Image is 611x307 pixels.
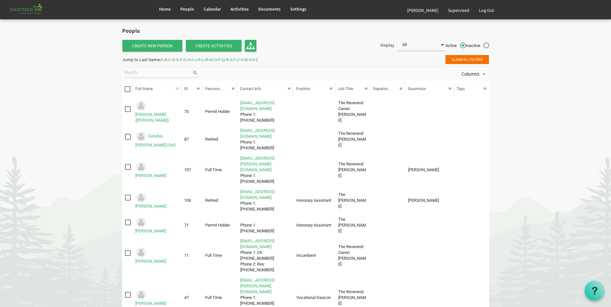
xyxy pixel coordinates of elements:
[237,154,293,186] td: case.peter@gmail.comPhone 1: 613-766-1683 is template cell column header Contact Info
[240,128,274,139] a: [EMAIL_ADDRESS][DOMAIN_NAME]
[454,188,489,213] td: column header Tags
[461,67,488,80] div: Columns
[181,154,202,186] td: 107 column header ID
[135,247,147,258] img: Could not locate image
[380,42,395,48] span: Display
[454,126,489,152] td: column header Tags
[405,154,454,186] td: Michael, Douglas column header Supervisor
[240,238,274,249] a: [EMAIL_ADDRESS][DOMAIN_NAME]
[192,69,198,76] span: search
[240,156,274,172] a: [EMAIL_ADDRESS][PERSON_NAME][DOMAIN_NAME]
[180,57,182,62] span: F
[165,57,167,62] span: B
[202,154,237,186] td: Full Time column header Personnel Type
[237,237,293,274] td: achisholm@ontario.anglican.caPhone 1: Ch: 613-548-7254Phone 2: Res: 613-507-7989 is template cell...
[168,57,171,62] span: C
[161,57,163,62] span: A
[122,237,133,274] td: checkbox
[135,134,176,148] a: Caradus, [PERSON_NAME] (Sel)
[244,57,248,62] span: W
[132,99,181,125] td: Capon, Anthony (Tony) is template cell column header Full Name
[249,57,252,62] span: X
[204,6,221,12] span: Calendar
[181,126,202,152] td: 87 column header ID
[258,6,281,12] span: Documents
[135,87,153,91] span: Full Name
[402,1,443,19] a: [PERSON_NAME]
[445,43,466,49] span: Active
[230,57,232,62] span: S
[188,57,191,62] span: H
[222,57,225,62] span: Q
[123,67,199,80] div: Search
[177,57,179,62] span: E
[241,57,243,62] span: V
[202,99,237,125] td: Permit Holder column header Personnel Type
[408,87,426,91] span: Supervisor
[296,87,310,91] span: Position
[240,87,261,91] span: Contact Info
[135,217,147,228] img: Could not locate image
[237,188,293,213] td: mcaswell2@cogeco.caPhone 1: 613-389-1070 is template cell column header Contact Info
[202,126,237,152] td: Retired column header Personnel Type
[214,57,217,62] span: O
[443,1,474,19] a: Supervised
[370,215,405,235] td: column header Departments
[256,57,258,62] span: Z
[405,215,454,235] td: column header Supervisor
[370,154,405,186] td: column header Departments
[122,154,133,186] td: checkbox
[135,161,147,173] img: Could not locate image
[135,192,147,203] img: Could not locate image
[195,57,197,62] span: J
[335,154,370,186] td: The Reverend Canon Peter column header Job Title
[461,70,488,78] button: Columns
[122,99,133,125] td: checkbox
[184,87,188,91] span: ID
[405,188,454,213] td: Michael, Douglas column header Supervisor
[135,289,147,301] img: Could not locate image
[135,301,166,306] a: [PERSON_NAME]
[233,57,235,62] span: T
[454,237,489,274] td: column header Tags
[237,215,293,235] td: Phone 1: 613-659-3279 is template cell column header Contact Info
[466,43,489,49] span: Inactive
[373,87,395,91] span: Departments
[202,237,237,274] td: Full Time column header Personnel Type
[240,100,274,111] a: [EMAIL_ADDRESS][DOMAIN_NAME]
[202,215,237,235] td: Permit Holder column header Personnel Type
[335,188,370,213] td: The Venerable Michael column header Job Title
[454,154,489,186] td: column header Tags
[132,126,181,152] td: Caradus, Selwyn (Sel) is template cell column header Full Name
[132,237,181,274] td: Chisholm, Andrew is template cell column header Full Name
[135,100,147,112] img: Could not locate image
[135,173,166,178] a: [PERSON_NAME]
[370,126,405,152] td: column header Departments
[124,68,192,78] input: Search
[246,42,255,50] img: org-chart.svg
[461,70,480,78] span: Columns
[237,57,240,62] span: U
[237,99,293,125] td: tcapon@ontario.anglican.caPhone 1: 613-545-9781 is template cell column header Contact Info
[290,6,306,12] span: Settings
[186,40,242,51] span: Create Activities
[184,57,186,62] span: G
[370,188,405,213] td: column header Departments
[454,99,489,125] td: column header Tags
[231,6,249,12] span: Activities
[122,188,133,213] td: checkbox
[293,154,335,186] td: column header Position
[370,99,405,125] td: column header Departments
[293,188,335,213] td: Honorary Assistant column header Position
[132,154,181,186] td: Case, Peter is template cell column header Full Name
[405,99,454,125] td: column header Supervisor
[205,87,232,91] span: Personnel Type
[474,1,499,19] a: Log Out
[135,204,166,209] a: [PERSON_NAME]
[405,126,454,152] td: column header Supervisor
[135,131,147,142] img: Could not locate image
[335,99,370,125] td: The Reverend Canon Anthony C. column header Job Title
[253,57,254,62] span: Y
[181,215,202,235] td: 71 column header ID
[205,57,208,62] span: M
